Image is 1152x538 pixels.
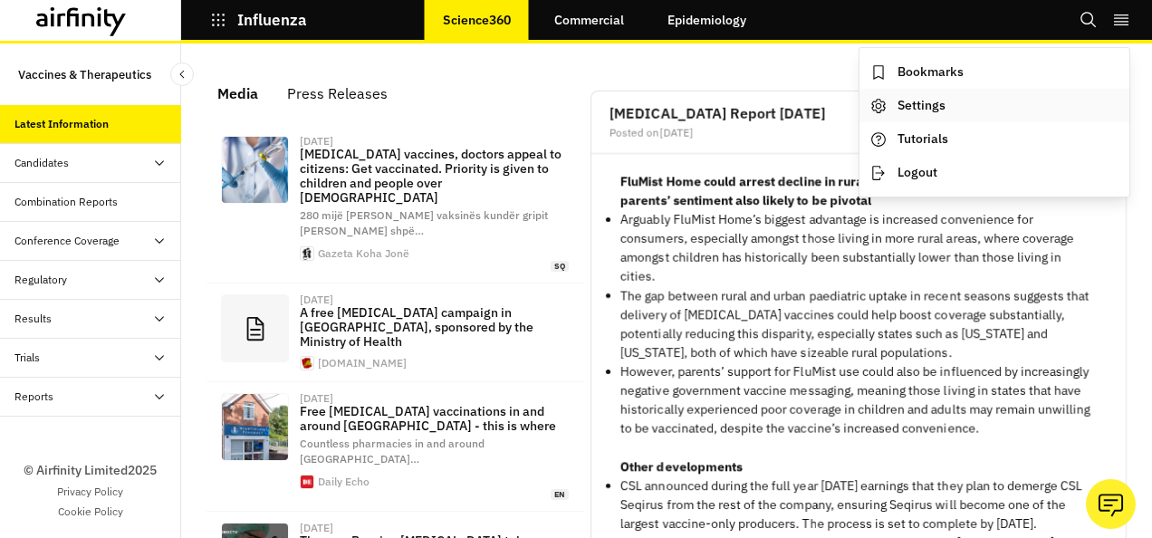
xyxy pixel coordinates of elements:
[14,272,67,288] div: Regulatory
[14,116,109,132] div: Latest Information
[300,208,548,237] span: 280 mijë [PERSON_NAME] vaksinës kundër gripit [PERSON_NAME] shpë …
[620,210,1097,286] p: Arguably FluMist Home’s biggest advantage is increased convenience for consumers, especially amon...
[222,394,288,460] img: 19987037.jpg
[1086,479,1136,529] button: Ask our analysts
[14,350,40,366] div: Trials
[1080,5,1098,35] button: Search
[300,136,333,147] div: [DATE]
[206,125,583,283] a: [DATE][MEDICAL_DATA] vaccines, doctors appeal to citizens: Get vaccinated. Priority is given to c...
[300,404,569,433] p: Free [MEDICAL_DATA] vaccinations in and around [GEOGRAPHIC_DATA] - this is where
[300,294,333,305] div: [DATE]
[610,128,1108,139] div: Posted on [DATE]
[217,80,258,107] div: Media
[318,476,370,487] div: Daily Echo
[620,458,743,475] strong: Other developments
[318,248,409,259] div: Gazeta Koha Jonë
[14,311,52,327] div: Results
[300,393,333,404] div: [DATE]
[610,106,1108,120] h2: [MEDICAL_DATA] Report [DATE]
[620,286,1097,362] p: The gap between rural and urban paediatric uptake in recent seasons suggests that delivery of [ME...
[222,137,288,203] img: vaksina-1-1.jpg
[206,382,583,512] a: [DATE]Free [MEDICAL_DATA] vaccinations in and around [GEOGRAPHIC_DATA] - this is whereCountless p...
[300,437,485,466] span: Countless pharmacies in and around [GEOGRAPHIC_DATA] …
[287,80,388,107] div: Press Releases
[318,358,407,369] div: [DOMAIN_NAME]
[237,12,307,28] p: Influenza
[551,261,569,273] span: sq
[206,283,583,382] a: [DATE]A free [MEDICAL_DATA] campaign in [GEOGRAPHIC_DATA], sponsored by the Ministry of Health[DO...
[551,489,569,501] span: en
[170,62,194,86] button: Close Sidebar
[14,155,69,171] div: Candidates
[620,476,1097,533] p: CSL announced during the full year [DATE] earnings that they plan to demerge CSL Seqirus from the...
[14,233,120,249] div: Conference Coverage
[210,5,307,35] button: Influenza
[620,362,1097,438] p: However, parents’ support for FluMist use could also be influenced by increasingly negative gover...
[57,484,123,500] a: Privacy Policy
[300,147,569,205] p: [MEDICAL_DATA] vaccines, doctors appeal to citizens: Get vaccinated. Priority is given to childre...
[300,523,333,533] div: [DATE]
[18,58,151,91] p: Vaccines & Therapeutics
[24,461,157,480] p: © Airfinity Limited 2025
[14,194,118,210] div: Combination Reports
[443,13,511,27] p: Science360
[301,357,313,370] img: faviconV2
[14,389,53,405] div: Reports
[58,504,123,520] a: Cookie Policy
[301,247,313,260] img: cropped-favicon_dark-2.png
[300,305,569,349] p: A free [MEDICAL_DATA] campaign in [GEOGRAPHIC_DATA], sponsored by the Ministry of Health
[620,173,1071,208] strong: FluMist Home could arrest decline in rural uptake by aiding convenience, but parents’ sentiment a...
